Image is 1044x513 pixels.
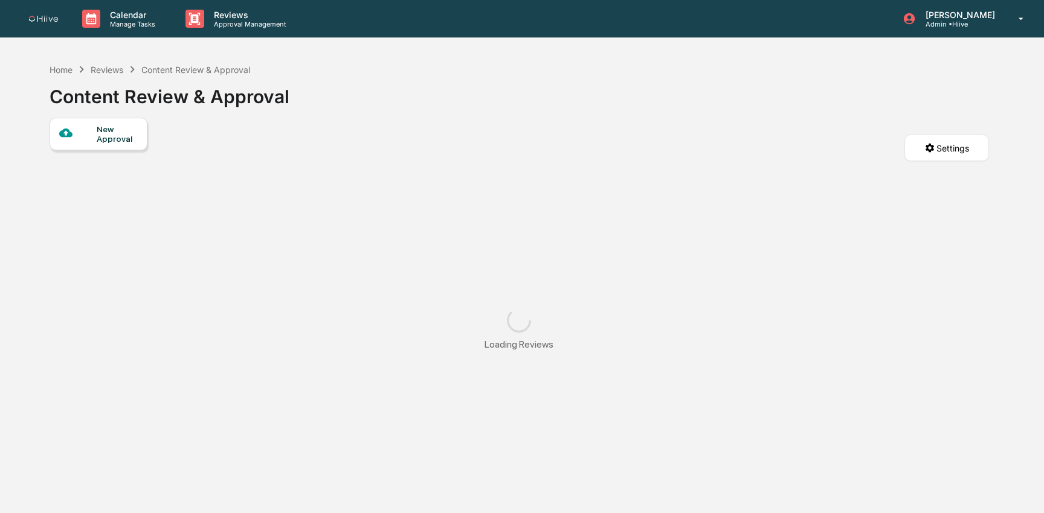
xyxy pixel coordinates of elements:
[50,76,289,107] div: Content Review & Approval
[916,20,1001,28] p: Admin • Hiive
[904,135,989,161] button: Settings
[916,10,1001,20] p: [PERSON_NAME]
[97,124,137,144] div: New Approval
[100,20,161,28] p: Manage Tasks
[485,339,553,350] div: Loading Reviews
[204,10,292,20] p: Reviews
[91,65,123,75] div: Reviews
[100,10,161,20] p: Calendar
[29,16,58,22] img: logo
[141,65,250,75] div: Content Review & Approval
[204,20,292,28] p: Approval Management
[50,65,72,75] div: Home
